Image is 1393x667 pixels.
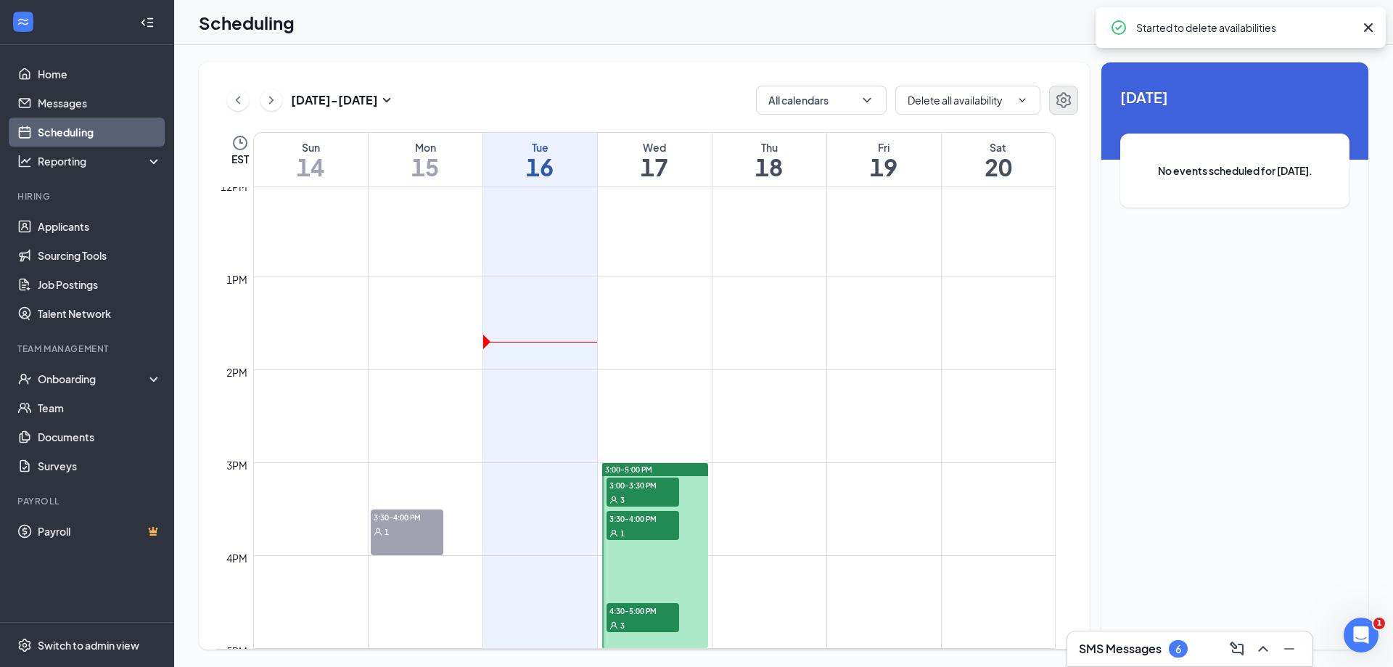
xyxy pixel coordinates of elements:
[1252,637,1275,660] button: ChevronUp
[38,60,162,89] a: Home
[17,372,32,386] svg: UserCheck
[38,212,162,241] a: Applicants
[385,527,389,537] span: 1
[16,15,30,29] svg: WorkstreamLogo
[607,603,679,618] span: 4:30-5:00 PM
[827,155,941,179] h1: 19
[609,496,618,504] svg: User
[369,140,482,155] div: Mon
[17,154,32,168] svg: Analysis
[756,86,887,115] button: All calendarsChevronDown
[254,133,368,187] a: September 14, 2025
[598,133,712,187] a: September 17, 2025
[1049,86,1078,115] button: Settings
[712,133,826,187] a: September 18, 2025
[38,270,162,299] a: Job Postings
[942,155,1056,179] h1: 20
[38,451,162,480] a: Surveys
[38,89,162,118] a: Messages
[38,422,162,451] a: Documents
[1281,640,1298,658] svg: Minimize
[1360,19,1377,36] svg: Cross
[227,89,249,111] button: ChevronLeft
[712,155,826,179] h1: 18
[223,364,250,380] div: 2pm
[620,621,625,631] span: 3
[371,510,443,524] span: 3:30-4:00 PM
[140,15,155,30] svg: Collapse
[1110,19,1127,36] svg: CheckmarkCircle
[1175,643,1181,655] div: 6
[264,91,279,109] svg: ChevronRight
[223,643,250,659] div: 5pm
[620,495,625,505] span: 3
[827,133,941,187] a: September 19, 2025
[1254,640,1272,658] svg: ChevronUp
[223,457,250,473] div: 3pm
[942,140,1056,155] div: Sat
[38,241,162,270] a: Sourcing Tools
[38,393,162,422] a: Team
[17,190,159,202] div: Hiring
[38,372,149,386] div: Onboarding
[38,517,162,546] a: PayrollCrown
[374,528,382,536] svg: User
[1373,618,1385,629] span: 1
[231,91,245,109] svg: ChevronLeft
[598,140,712,155] div: Wed
[260,89,282,111] button: ChevronRight
[607,478,679,492] span: 3:00-3:30 PM
[620,528,625,539] span: 1
[17,343,159,355] div: Team Management
[1055,91,1072,109] svg: Settings
[1278,637,1301,660] button: Minimize
[199,10,295,35] h1: Scheduling
[254,140,368,155] div: Sun
[908,92,1011,108] input: Manage availability
[1344,618,1378,652] iframe: Intercom live chat
[369,133,482,187] a: September 15, 2025
[712,140,826,155] div: Thu
[609,529,618,538] svg: User
[483,155,597,179] h1: 16
[827,140,941,155] div: Fri
[378,91,395,109] svg: SmallChevronDown
[291,92,378,108] h3: [DATE] - [DATE]
[369,155,482,179] h1: 15
[942,133,1056,187] a: September 20, 2025
[1225,637,1249,660] button: ComposeMessage
[38,299,162,328] a: Talent Network
[1136,19,1354,36] div: Started to delete availabilities
[38,118,162,147] a: Scheduling
[1120,86,1349,108] span: [DATE]
[1149,163,1320,179] span: No events scheduled for [DATE].
[860,93,874,107] svg: ChevronDown
[1079,641,1162,657] h3: SMS Messages
[609,621,618,630] svg: User
[38,154,163,168] div: Reporting
[598,155,712,179] h1: 17
[17,638,32,652] svg: Settings
[605,465,652,475] span: 3:00-5:00 PM
[223,550,250,566] div: 4pm
[1016,94,1028,106] svg: ChevronDown
[1228,640,1246,658] svg: ComposeMessage
[231,152,249,166] span: EST
[483,140,597,155] div: Tue
[223,271,250,287] div: 1pm
[17,495,159,507] div: Payroll
[231,134,249,152] svg: Clock
[607,511,679,525] span: 3:30-4:00 PM
[254,155,368,179] h1: 14
[38,638,139,652] div: Switch to admin view
[483,133,597,187] a: September 16, 2025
